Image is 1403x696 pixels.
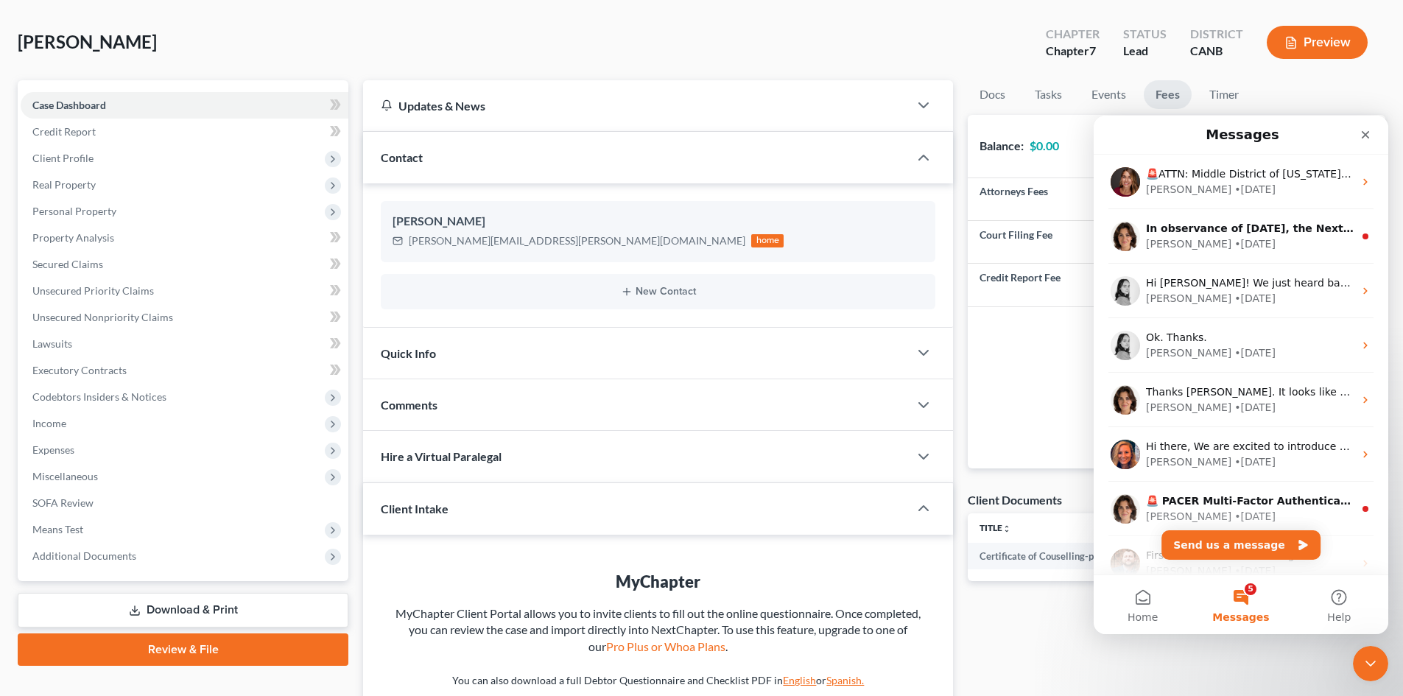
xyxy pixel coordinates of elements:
[32,99,106,111] span: Case Dashboard
[32,523,83,535] span: Means Test
[381,398,437,412] span: Comments
[980,138,1024,152] strong: Balance:
[52,175,138,191] div: [PERSON_NAME]
[21,92,348,119] a: Case Dashboard
[32,152,94,164] span: Client Profile
[21,278,348,304] a: Unsecured Priority Claims
[18,633,348,666] a: Review & File
[381,346,436,360] span: Quick Info
[18,593,348,628] a: Download & Print
[1080,80,1138,109] a: Events
[968,178,1176,221] td: Attorneys Fees
[783,674,816,686] a: English
[1030,138,1059,152] strong: $0.00
[968,80,1017,109] a: Docs
[1190,43,1243,60] div: CANB
[826,674,864,686] a: Spanish.
[141,284,182,300] div: • [DATE]
[17,161,46,190] img: Profile image for Lindsey
[52,230,138,245] div: [PERSON_NAME]
[393,286,924,298] button: New Contact
[233,496,257,507] span: Help
[21,331,348,357] a: Lawsuits
[17,379,46,408] img: Profile image for Emma
[21,119,348,145] a: Credit Report
[980,522,1011,533] a: Titleunfold_more
[52,434,210,446] span: First I need to create efin login
[393,213,924,231] div: [PERSON_NAME]
[1089,43,1096,57] span: 7
[1046,43,1100,60] div: Chapter
[1198,80,1251,109] a: Timer
[381,150,423,164] span: Contact
[381,98,891,113] div: Updates & News
[32,231,114,244] span: Property Analysis
[98,460,196,519] button: Messages
[21,304,348,331] a: Unsecured Nonpriority Claims
[17,106,46,136] img: Profile image for Emma
[381,449,502,463] span: Hire a Virtual Paralegal
[17,433,46,463] img: Profile image for James
[32,125,96,138] span: Credit Report
[141,339,182,354] div: • [DATE]
[18,31,157,52] span: [PERSON_NAME]
[1144,80,1192,109] a: Fees
[141,121,182,136] div: • [DATE]
[393,570,924,593] div: MyChapter
[32,337,72,350] span: Lawsuits
[1023,80,1074,109] a: Tasks
[32,443,74,456] span: Expenses
[52,393,138,409] div: [PERSON_NAME]
[17,324,46,354] img: Profile image for Kelly
[1190,26,1243,43] div: District
[17,215,46,245] img: Profile image for Lindsey
[32,364,127,376] span: Executory Contracts
[32,470,98,482] span: Miscellaneous
[381,502,449,516] span: Client Intake
[21,490,348,516] a: SOFA Review
[21,357,348,384] a: Executory Contracts
[32,390,166,403] span: Codebtors Insiders & Notices
[32,178,96,191] span: Real Property
[606,639,725,653] a: Pro Plus or Whoa Plans
[1046,26,1100,43] div: Chapter
[1002,524,1011,533] i: unfold_more
[968,543,1177,569] td: Certificate of Couselling-pdf
[393,673,924,688] p: You can also download a full Debtor Questionnaire and Checklist PDF in or
[52,339,138,354] div: [PERSON_NAME]
[34,496,64,507] span: Home
[395,606,921,654] span: MyChapter Client Portal allows you to invite clients to fill out the online questionnaire. Once c...
[32,549,136,562] span: Additional Documents
[21,225,348,251] a: Property Analysis
[1094,116,1388,634] iframe: Intercom live chat
[52,284,138,300] div: [PERSON_NAME]
[968,492,1062,507] div: Client Documents
[68,415,227,444] button: Send us a message
[52,448,138,463] div: [PERSON_NAME]
[141,230,182,245] div: • [DATE]
[32,496,94,509] span: SOFA Review
[1123,43,1167,60] div: Lead
[409,233,745,248] div: [PERSON_NAME][EMAIL_ADDRESS][PERSON_NAME][DOMAIN_NAME]
[141,66,182,82] div: • [DATE]
[141,175,182,191] div: • [DATE]
[751,234,784,247] div: home
[32,311,173,323] span: Unsecured Nonpriority Claims
[52,216,113,228] span: Ok. Thanks.
[21,251,348,278] a: Secured Claims
[52,66,138,82] div: [PERSON_NAME]
[968,264,1176,306] td: Credit Report Fee
[1123,26,1167,43] div: Status
[32,205,116,217] span: Personal Property
[141,393,182,409] div: • [DATE]
[17,270,46,299] img: Profile image for Emma
[119,496,175,507] span: Messages
[1267,26,1368,59] button: Preview
[52,121,138,136] div: [PERSON_NAME]
[32,417,66,429] span: Income
[1353,646,1388,681] iframe: Intercom live chat
[32,284,154,297] span: Unsecured Priority Claims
